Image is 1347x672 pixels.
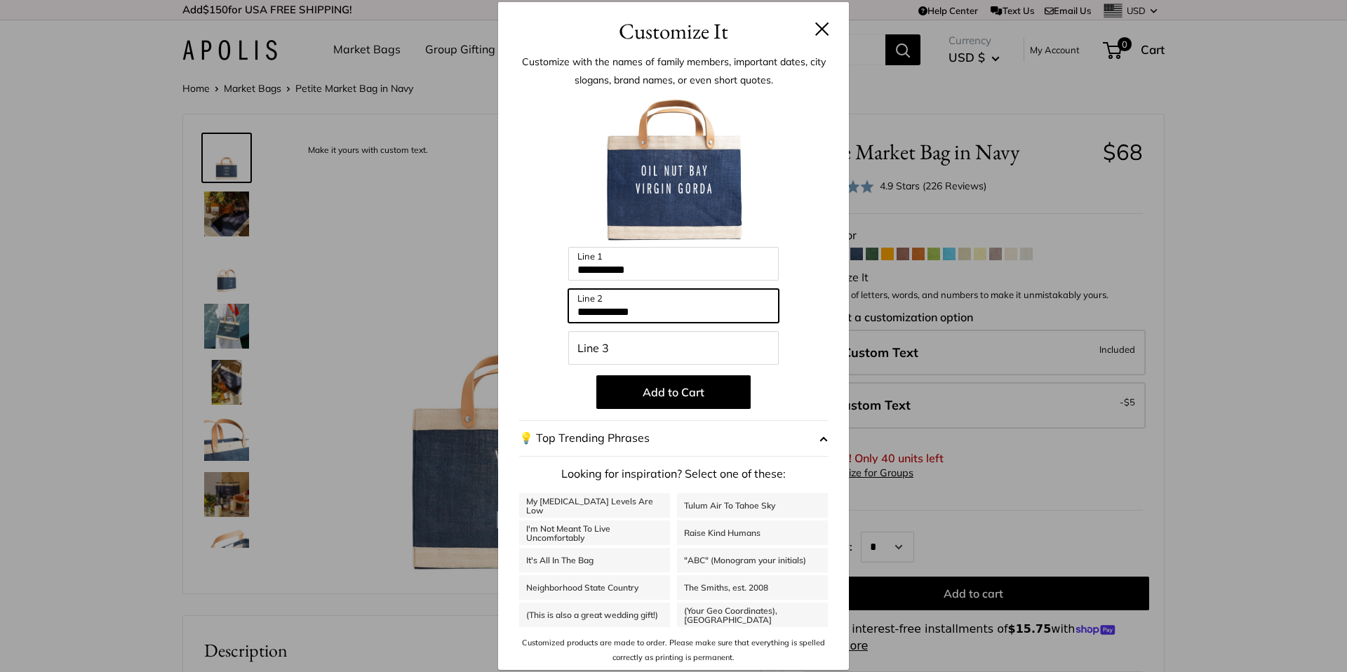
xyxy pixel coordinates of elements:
[596,375,751,409] button: Add to Cart
[519,548,670,572] a: It's All In The Bag
[519,420,828,457] button: 💡 Top Trending Phrases
[677,493,828,518] a: Tulum Air To Tahoe Sky
[677,603,828,627] a: (Your Geo Coordinates), [GEOGRAPHIC_DATA]
[677,520,828,545] a: Raise Kind Humans
[677,575,828,600] a: The Smiths, est. 2008
[519,493,670,518] a: My [MEDICAL_DATA] Levels Are Low
[519,15,828,48] h3: Customize It
[519,575,670,600] a: Neighborhood State Country
[519,603,670,627] a: (This is also a great wedding gift!)
[677,548,828,572] a: "ABC" (Monogram your initials)
[519,53,828,89] p: Customize with the names of family members, important dates, city slogans, brand names, or even s...
[519,636,828,664] p: Customized products are made to order. Please make sure that everything is spelled correctly as p...
[596,93,751,247] img: customizer-prod
[519,520,670,545] a: I'm Not Meant To Live Uncomfortably
[519,464,828,485] p: Looking for inspiration? Select one of these:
